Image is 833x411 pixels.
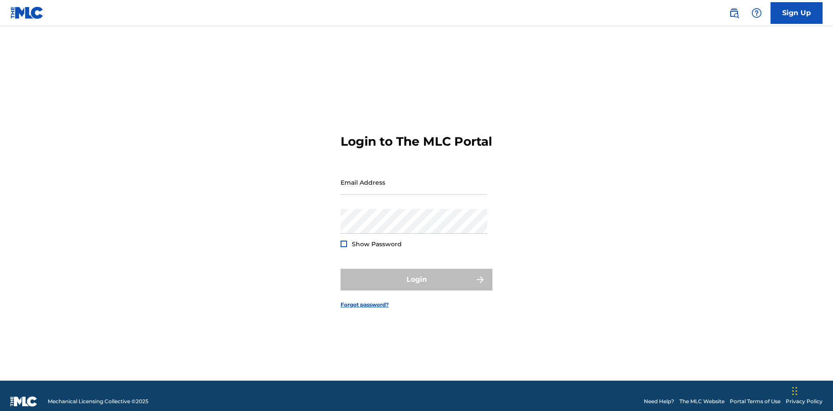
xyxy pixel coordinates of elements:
[729,8,739,18] img: search
[730,398,781,405] a: Portal Terms of Use
[786,398,823,405] a: Privacy Policy
[352,240,402,248] span: Show Password
[341,301,389,309] a: Forgot password?
[10,7,44,19] img: MLC Logo
[751,8,762,18] img: help
[792,378,797,404] div: Drag
[748,4,765,22] div: Help
[48,398,148,405] span: Mechanical Licensing Collective © 2025
[10,396,37,407] img: logo
[771,2,823,24] a: Sign Up
[644,398,674,405] a: Need Help?
[790,369,833,411] iframe: Chat Widget
[679,398,725,405] a: The MLC Website
[725,4,743,22] a: Public Search
[341,134,492,149] h3: Login to The MLC Portal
